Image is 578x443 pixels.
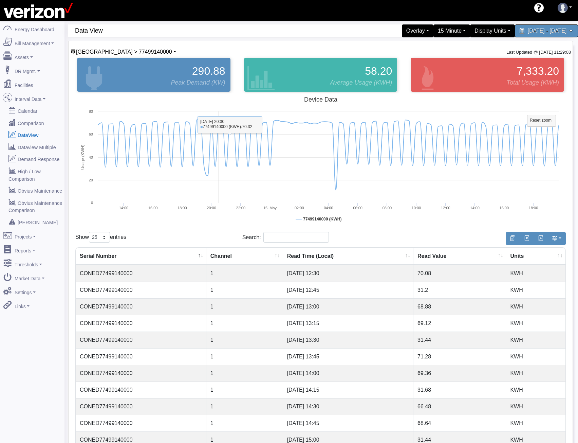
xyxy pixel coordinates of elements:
[236,206,246,210] text: 22:00
[530,118,552,123] tspan: Reset zoom
[206,332,283,348] td: 1
[383,206,392,210] text: 08:00
[80,144,85,170] tspan: Usage (KWH)
[76,398,206,415] td: CONED77499140000
[207,206,216,210] text: 20:00
[206,298,283,315] td: 1
[295,206,304,210] text: 02:00
[76,282,206,298] td: CONED77499140000
[76,415,206,431] td: CONED77499140000
[91,201,93,205] text: 0
[529,206,538,210] text: 18:00
[413,348,506,365] td: 71.28
[520,232,534,245] button: Export to Excel
[76,315,206,332] td: CONED77499140000
[506,282,565,298] td: KWH
[76,332,206,348] td: CONED77499140000
[148,206,158,210] text: 16:00
[506,50,571,55] small: Last Updated @ [DATE] 11:29:08
[283,332,413,348] td: [DATE] 13:30
[119,206,129,210] text: 14:00
[412,206,421,210] text: 10:00
[517,63,559,79] span: 7,333.20
[330,78,392,87] span: Average Usage (KWH)
[76,298,206,315] td: CONED77499140000
[242,232,329,243] label: Search:
[283,265,413,282] td: [DATE] 12:30
[206,382,283,398] td: 1
[413,398,506,415] td: 66.48
[365,63,392,79] span: 58.20
[206,248,283,265] th: Channel : activate to sort column ascending
[413,282,506,298] td: 31.2
[506,315,565,332] td: KWH
[506,365,565,382] td: KWH
[206,398,283,415] td: 1
[413,315,506,332] td: 69.12
[402,24,433,37] div: Overlay
[76,382,206,398] td: CONED77499140000
[283,315,413,332] td: [DATE] 13:15
[283,382,413,398] td: [DATE] 14:15
[413,365,506,382] td: 69.36
[470,206,480,210] text: 14:00
[75,24,324,37] span: Data View
[506,348,565,365] td: KWH
[263,206,277,210] tspan: 15. May
[89,109,93,113] text: 80
[413,265,506,282] td: 70.08
[506,232,520,245] button: Copy to clipboard
[506,248,565,265] th: Units : activate to sort column ascending
[547,232,566,245] button: Show/Hide Columns
[71,49,176,55] a: [GEOGRAPHIC_DATA] > 77499140000
[506,298,565,315] td: KWH
[304,96,338,103] tspan: Device Data
[206,365,283,382] td: 1
[506,265,565,282] td: KWH
[283,398,413,415] td: [DATE] 14:30
[534,232,548,245] button: Generate PDF
[283,348,413,365] td: [DATE] 13:45
[76,265,206,282] td: CONED77499140000
[89,232,110,243] select: Showentries
[283,365,413,382] td: [DATE] 14:00
[76,49,172,55] span: Device List
[303,217,341,221] tspan: 77499140000 (KWH)
[171,78,225,87] span: Peak Demand (KW)
[283,415,413,431] td: [DATE] 14:45
[283,282,413,298] td: [DATE] 12:45
[76,348,206,365] td: CONED77499140000
[500,206,509,210] text: 16:00
[433,24,470,37] div: 15 Minute
[470,24,515,37] div: Display Units
[413,332,506,348] td: 31.44
[75,232,126,243] label: Show entries
[528,28,567,34] span: [DATE] - [DATE]
[506,398,565,415] td: KWH
[283,248,413,265] th: Read Time (Local) : activate to sort column ascending
[89,132,93,136] text: 60
[206,265,283,282] td: 1
[76,365,206,382] td: CONED77499140000
[206,282,283,298] td: 1
[413,248,506,265] th: Read Value : activate to sort column ascending
[353,206,362,210] text: 06:00
[206,315,283,332] td: 1
[178,206,187,210] text: 18:00
[413,382,506,398] td: 31.68
[507,78,559,87] span: Total Usage (KWH)
[558,3,568,13] img: user-3.svg
[441,206,450,210] text: 12:00
[506,332,565,348] td: KWH
[283,298,413,315] td: [DATE] 13:00
[89,155,93,159] text: 40
[413,415,506,431] td: 68.64
[506,382,565,398] td: KWH
[506,415,565,431] td: KWH
[413,298,506,315] td: 68.88
[89,178,93,182] text: 20
[192,63,225,79] span: 290.88
[76,248,206,265] th: Serial Number : activate to sort column descending
[206,415,283,431] td: 1
[206,348,283,365] td: 1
